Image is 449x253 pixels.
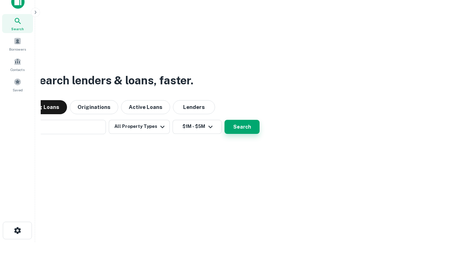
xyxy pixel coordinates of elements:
[224,120,260,134] button: Search
[13,87,23,93] span: Saved
[70,100,118,114] button: Originations
[32,72,193,89] h3: Search lenders & loans, faster.
[2,14,33,33] a: Search
[121,100,170,114] button: Active Loans
[11,26,24,32] span: Search
[109,120,170,134] button: All Property Types
[173,100,215,114] button: Lenders
[9,46,26,52] span: Borrowers
[2,55,33,74] a: Contacts
[414,197,449,231] iframe: Chat Widget
[2,34,33,53] a: Borrowers
[173,120,222,134] button: $1M - $5M
[11,67,25,72] span: Contacts
[2,75,33,94] a: Saved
